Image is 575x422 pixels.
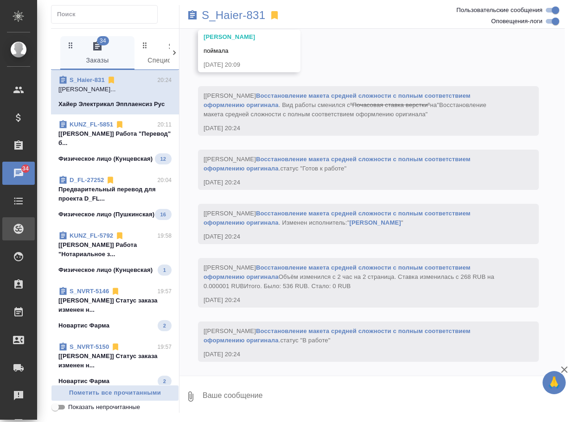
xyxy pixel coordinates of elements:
div: KUNZ_FL-579219:58[[PERSON_NAME]] Работа "Нотариальное з...Физическое лицо (Кунцевская)1 [51,226,179,281]
span: статус "В работе" [280,337,330,344]
p: Физическое лицо (Кунцевская) [58,265,153,275]
span: Пользовательские сообщения [456,6,543,15]
a: Восстановление макета средней сложности с полным соответствием оформлению оригинала [204,210,472,226]
a: [PERSON_NAME] [349,219,401,226]
p: [[PERSON_NAME]] Статус заказа изменен н... [58,296,172,315]
p: [[PERSON_NAME]] Статус заказа изменен н... [58,352,172,370]
svg: Отписаться [107,76,116,85]
p: 20:24 [157,76,172,85]
span: [[PERSON_NAME] Объём изменился c 2 час на 2 страница. Ставка изменилась c 268 RUB на 0.000001 RUB [204,264,496,290]
svg: Отписаться [106,176,115,185]
a: KUNZ_FL-5851 [70,121,113,128]
a: Восстановление макета средней сложности с полным соответствием оформлению оригинала [204,264,472,280]
span: 1 [158,265,172,275]
span: 🙏 [546,373,562,392]
p: 19:57 [157,287,172,296]
svg: Отписаться [115,231,124,240]
span: 16 [155,210,172,219]
div: [DATE] 20:24 [204,232,506,241]
span: 2 [158,321,172,330]
svg: Отписаться [111,287,120,296]
button: Пометить все прочитанными [51,385,179,401]
span: статус "Готов к работе" [280,165,346,172]
span: [[PERSON_NAME] . Вид работы сменился с на [204,92,488,118]
a: S_Haier-831 [70,76,105,83]
div: S_NVRT-515019:57[[PERSON_NAME]] Статус заказа изменен н...Новартис Фарма2 [51,337,179,392]
p: 19:58 [157,231,172,240]
p: Физическое лицо (Пушкинская) [58,210,154,219]
div: [PERSON_NAME] [204,32,268,42]
div: KUNZ_FL-585120:11[[PERSON_NAME]] Работа "Перевод" б...Физическое лицо (Кунцевская)12 [51,114,179,170]
div: [DATE] 20:24 [204,124,506,133]
p: Хайер Электрикал Эпплаенсиз Рус [58,100,165,109]
input: Поиск [57,8,157,21]
svg: Зажми и перетащи, чтобы поменять порядок вкладок [141,41,149,50]
span: 34 [97,36,109,45]
div: S_Haier-83120:24[[PERSON_NAME]...Хайер Электрикал Эпплаенсиз Рус [51,70,179,114]
span: Показать непрочитанные [68,403,140,412]
span: [[PERSON_NAME] . [204,328,472,344]
p: 20:04 [157,176,172,185]
div: [DATE] 20:24 [204,350,506,359]
div: [DATE] 20:24 [204,178,506,187]
a: S_NVRT-5146 [70,288,109,295]
span: "Почасовая ставка верстки" [350,101,430,108]
p: [[PERSON_NAME]] Работа "Перевод" б... [58,129,172,148]
span: Оповещения-логи [491,17,543,26]
svg: Отписаться [111,342,120,352]
span: [[PERSON_NAME] . [204,156,472,172]
div: D_FL-2725220:04Предварительный перевод для проекта D_FL...Физическое лицо (Пушкинская)16 [51,170,179,226]
a: Восстановление макета средней сложности с полным соответствием оформлению оригинала [204,92,472,108]
span: [[PERSON_NAME] . Изменен исполнитель: [204,210,472,226]
a: KUNZ_FL-5792 [70,232,113,239]
p: Новартис Фарма [58,377,109,386]
p: 19:57 [157,342,172,352]
div: [DATE] 20:09 [204,60,268,69]
p: [[PERSON_NAME]... [58,85,172,94]
svg: Зажми и перетащи, чтобы поменять порядок вкладок [66,41,75,50]
span: 34 [17,164,34,173]
div: S_NVRT-514619:57[[PERSON_NAME]] Статус заказа изменен н...Новартис Фарма2 [51,281,179,337]
p: [[PERSON_NAME]] Работа "Нотариальное з... [58,240,172,259]
p: Новартис Фарма [58,321,109,330]
span: поймала [204,47,229,54]
span: 12 [155,154,172,164]
span: " " [347,219,403,226]
a: S_Haier-831 [202,11,265,20]
span: Пометить все прочитанными [56,388,174,398]
p: 20:11 [157,120,172,129]
span: Итого. Было: 536 RUB. Стало: 0 RUB [244,283,351,290]
a: 34 [2,162,35,185]
a: Восстановление макета средней сложности с полным соответствием оформлению оригинала [204,328,472,344]
a: S_NVRT-5150 [70,343,109,350]
a: D_FL-27252 [70,176,104,183]
p: Предварительный перевод для проекта D_FL... [58,185,172,203]
span: 2 [158,377,172,386]
div: [DATE] 20:24 [204,296,506,305]
button: 🙏 [543,371,566,394]
p: Физическое лицо (Кунцевская) [58,154,153,164]
span: Спецификации [140,41,203,66]
a: Восстановление макета средней сложности с полным соответствием оформлению оригинала [204,156,472,172]
span: Заказы [66,41,129,66]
